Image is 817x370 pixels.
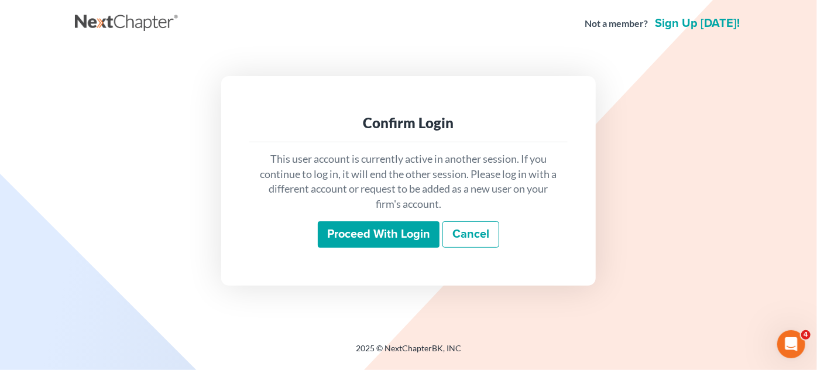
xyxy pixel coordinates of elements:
p: This user account is currently active in another session. If you continue to log in, it will end ... [259,152,558,212]
a: Cancel [442,221,499,248]
span: 4 [801,330,811,340]
div: 2025 © NextChapterBK, INC [75,342,742,364]
input: Proceed with login [318,221,440,248]
strong: Not a member? [585,17,648,30]
iframe: Intercom live chat [777,330,805,358]
a: Sign up [DATE]! [653,18,742,29]
div: Confirm Login [259,114,558,132]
